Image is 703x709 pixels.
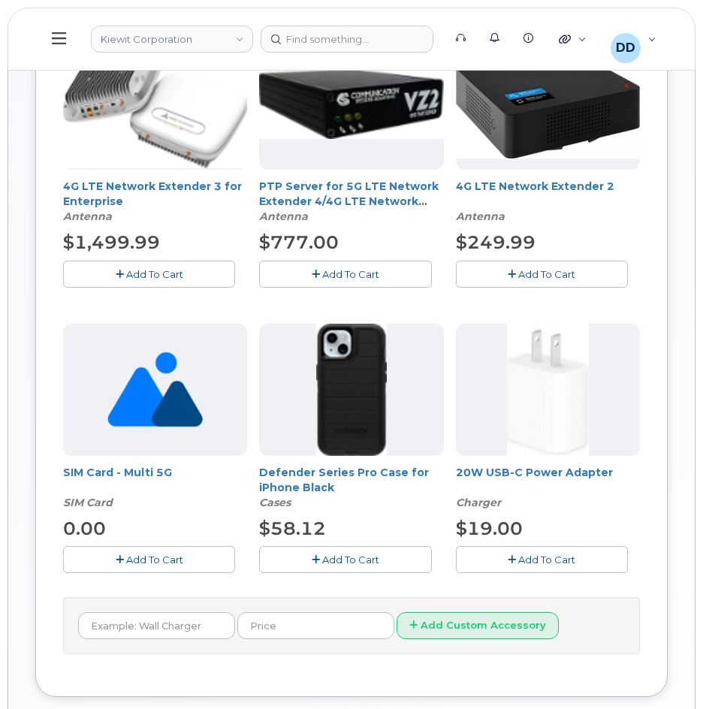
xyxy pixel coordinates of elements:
[456,231,536,253] span: $249.99
[126,554,183,566] span: Add To Cart
[259,261,431,287] button: Add To Cart
[261,26,433,53] input: Find something...
[518,268,575,280] span: Add To Cart
[63,179,247,224] div: 4G LTE Network Extender 3 for Enterprise
[126,268,183,280] span: Add To Cart
[63,261,235,287] button: Add To Cart
[518,554,575,566] span: Add To Cart
[63,465,247,510] div: SIM Card - Multi 5G
[259,496,291,509] em: Cases
[456,465,640,510] div: 20W USB-C Power Adapter
[456,210,505,223] em: Antenna
[237,612,394,639] input: Price
[63,40,247,168] img: casa.png
[397,612,559,640] button: Add Custom Accessory
[456,517,523,539] span: $19.00
[63,180,242,208] a: 4G LTE Network Extender 3 for Enterprise
[259,465,443,510] div: Defender Series Pro Case for iPhone Black
[107,324,203,456] img: no_image_found-2caef05468ed5679b831cfe6fc140e25e0c280774317ffc20a367ab7fd17291e.png
[63,546,235,572] button: Add To Cart
[600,24,667,54] div: David Davis
[638,644,692,698] iframe: Messenger Launcher
[616,39,635,57] span: DD
[63,496,113,509] em: SIM Card
[316,324,387,456] img: defenderiphone14.png
[259,231,339,253] span: $777.00
[456,179,640,224] div: 4G LTE Network Extender 2
[548,24,597,54] div: Quicklinks
[259,210,308,223] em: Antenna
[259,179,443,224] div: PTP Server for 5G LTE Network Extender 4/4G LTE Network Extender 3
[259,466,429,494] a: Defender Series Pro Case for iPhone Black
[456,496,501,509] em: Charger
[507,324,589,456] img: apple20w.jpg
[456,546,628,572] button: Add To Cart
[91,26,253,53] a: Kiewit Corporation
[259,517,326,539] span: $58.12
[259,180,439,223] a: PTP Server for 5G LTE Network Extender 4/4G LTE Network Extender 3
[78,612,235,639] input: Example: Wall Charger
[259,546,431,572] button: Add To Cart
[456,261,628,287] button: Add To Cart
[63,466,172,479] a: SIM Card - Multi 5G
[322,268,379,280] span: Add To Cart
[322,554,379,566] span: Add To Cart
[259,69,443,140] img: Casa_Sysem.png
[63,210,112,223] em: Antenna
[63,517,106,539] span: 0.00
[456,180,614,193] a: 4G LTE Network Extender 2
[456,50,640,158] img: 4glte_extender.png
[456,466,613,479] a: 20W USB-C Power Adapter
[63,231,160,253] span: $1,499.99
